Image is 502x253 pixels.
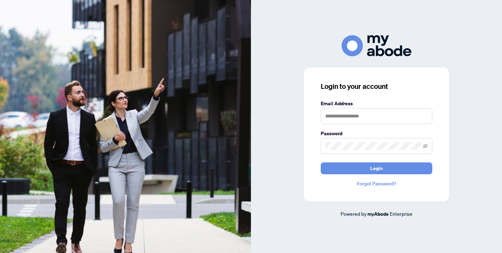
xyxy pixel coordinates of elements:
img: ma-logo [342,35,411,56]
a: myAbode [367,210,389,218]
span: Enterprise [390,210,412,217]
label: Password [321,130,432,137]
span: Login [370,163,383,174]
label: Email Address [321,100,432,107]
a: Forgot Password? [321,180,432,187]
span: eye-invisible [423,144,428,148]
button: Login [321,162,432,174]
span: Powered by [341,210,366,217]
h3: Login to your account [321,82,432,91]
